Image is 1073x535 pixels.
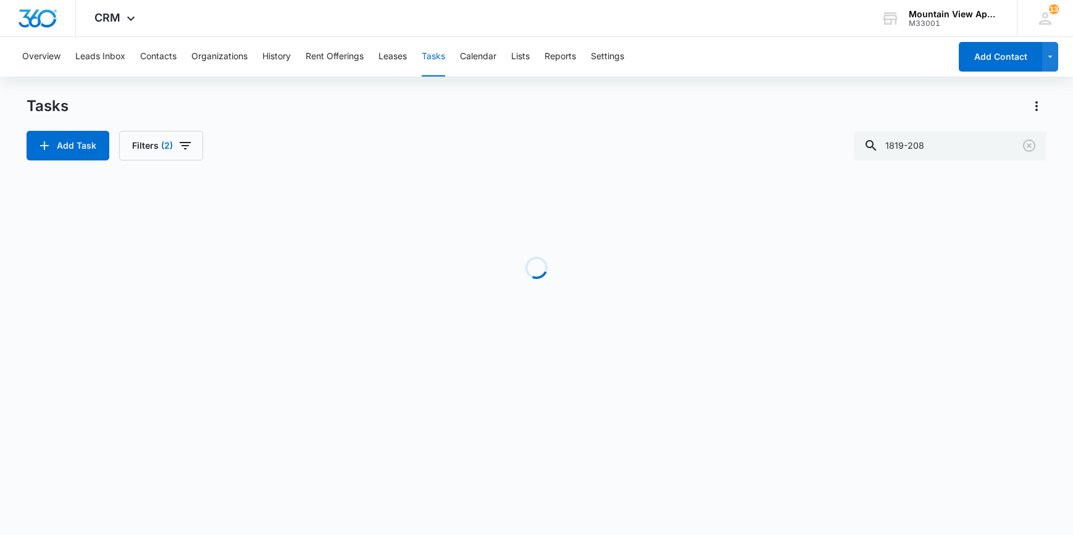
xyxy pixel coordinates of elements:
[191,37,248,77] button: Organizations
[140,37,177,77] button: Contacts
[854,131,1046,160] input: Search Tasks
[75,37,125,77] button: Leads Inbox
[422,37,445,77] button: Tasks
[1027,96,1046,116] button: Actions
[27,97,69,115] h1: Tasks
[262,37,291,77] button: History
[460,37,496,77] button: Calendar
[378,37,407,77] button: Leases
[591,37,624,77] button: Settings
[545,37,576,77] button: Reports
[22,37,61,77] button: Overview
[94,11,120,24] span: CRM
[1019,136,1039,156] button: Clear
[306,37,364,77] button: Rent Offerings
[119,131,203,160] button: Filters(2)
[909,9,999,19] div: account name
[959,42,1042,72] button: Add Contact
[1049,4,1059,14] span: 13
[511,37,530,77] button: Lists
[161,141,173,150] span: (2)
[1049,4,1059,14] div: notifications count
[27,131,109,160] button: Add Task
[909,19,999,28] div: account id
